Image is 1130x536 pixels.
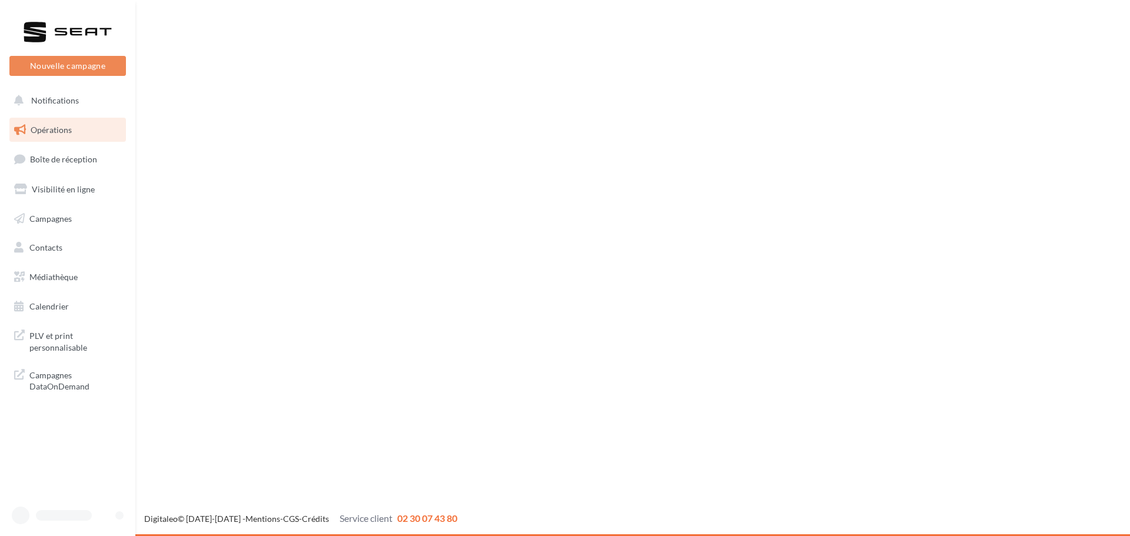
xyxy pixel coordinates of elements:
[7,294,128,319] a: Calendrier
[144,514,178,524] a: Digitaleo
[29,213,72,223] span: Campagnes
[9,56,126,76] button: Nouvelle campagne
[245,514,280,524] a: Mentions
[30,154,97,164] span: Boîte de réception
[29,328,121,353] span: PLV et print personnalisable
[7,177,128,202] a: Visibilité en ligne
[7,362,128,397] a: Campagnes DataOnDemand
[29,367,121,392] span: Campagnes DataOnDemand
[29,301,69,311] span: Calendrier
[31,95,79,105] span: Notifications
[32,184,95,194] span: Visibilité en ligne
[397,512,457,524] span: 02 30 07 43 80
[283,514,299,524] a: CGS
[340,512,393,524] span: Service client
[7,265,128,289] a: Médiathèque
[7,207,128,231] a: Campagnes
[144,514,457,524] span: © [DATE]-[DATE] - - -
[7,235,128,260] a: Contacts
[7,323,128,358] a: PLV et print personnalisable
[31,125,72,135] span: Opérations
[29,242,62,252] span: Contacts
[7,88,124,113] button: Notifications
[7,118,128,142] a: Opérations
[302,514,329,524] a: Crédits
[29,272,78,282] span: Médiathèque
[7,147,128,172] a: Boîte de réception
